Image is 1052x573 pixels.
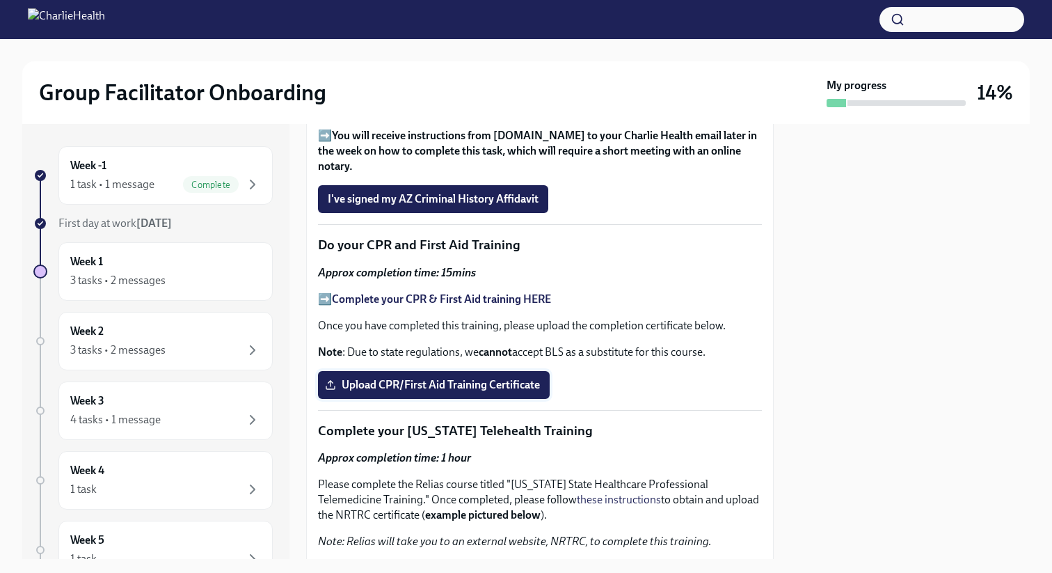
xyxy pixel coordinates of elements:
[318,477,762,523] p: Please complete the Relias course titled "[US_STATE] State Healthcare Professional Telemedicine T...
[977,80,1013,105] h3: 14%
[318,371,550,399] label: Upload CPR/First Aid Training Certificate
[318,129,757,173] strong: You will receive instructions from [DOMAIN_NAME] to your Charlie Health email later in the week o...
[33,242,273,301] a: Week 13 tasks • 2 messages
[136,217,172,230] strong: [DATE]
[577,493,661,506] a: these instructions
[39,79,326,107] h2: Group Facilitator Onboarding
[70,273,166,288] div: 3 tasks • 2 messages
[318,185,548,213] button: I've signed my AZ Criminal History Affidavit
[33,216,273,231] a: First day at work[DATE]
[332,292,551,306] a: Complete your CPR & First Aid training HERE
[318,128,762,174] p: ➡️
[318,535,712,548] em: Note: Relias will take you to an external website, NRTRC, to complete this training.
[70,551,97,567] div: 1 task
[70,254,103,269] h6: Week 1
[328,192,539,206] span: I've signed my AZ Criminal History Affidavit
[33,451,273,510] a: Week 41 task
[58,217,172,230] span: First day at work
[70,158,106,173] h6: Week -1
[425,508,541,521] strong: example pictured below
[70,533,104,548] h6: Week 5
[33,312,273,370] a: Week 23 tasks • 2 messages
[318,318,762,333] p: Once you have completed this training, please upload the completion certificate below.
[70,324,104,339] h6: Week 2
[33,146,273,205] a: Week -11 task • 1 messageComplete
[70,412,161,427] div: 4 tasks • 1 message
[318,422,762,440] p: Complete your [US_STATE] Telehealth Training
[827,78,886,93] strong: My progress
[318,292,762,307] p: ➡️
[318,451,471,464] strong: Approx completion time: 1 hour
[318,345,342,359] strong: Note
[28,8,105,31] img: CharlieHealth
[328,378,540,392] span: Upload CPR/First Aid Training Certificate
[33,382,273,440] a: Week 34 tasks • 1 message
[318,236,762,254] p: Do your CPR and First Aid Training
[70,177,154,192] div: 1 task • 1 message
[479,345,512,359] strong: cannot
[70,393,104,409] h6: Week 3
[318,345,762,360] p: : Due to state regulations, we accept BLS as a substitute for this course.
[70,343,166,358] div: 3 tasks • 2 messages
[70,482,97,497] div: 1 task
[318,266,476,279] strong: Approx completion time: 15mins
[183,180,239,190] span: Complete
[70,463,104,478] h6: Week 4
